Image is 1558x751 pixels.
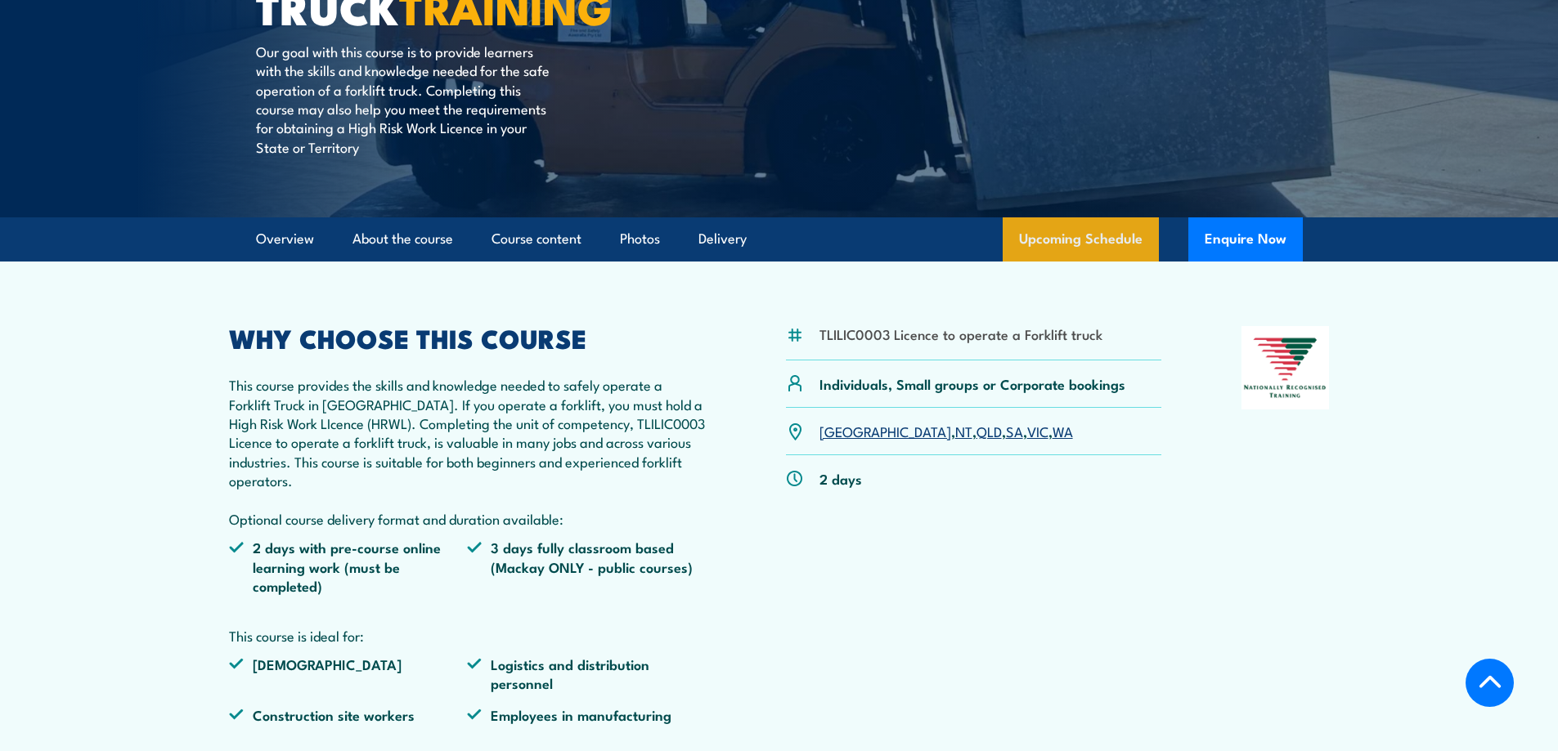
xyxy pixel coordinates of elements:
li: Construction site workers [229,705,468,724]
a: WA [1053,421,1073,440]
a: About the course [352,217,453,261]
button: Enquire Now [1188,217,1303,262]
p: Our goal with this course is to provide learners with the skills and knowledge needed for the saf... [256,42,555,156]
h2: WHY CHOOSE THIS COURSE [229,326,707,349]
a: Course content [492,217,581,261]
li: 3 days fully classroom based (Mackay ONLY - public courses) [467,538,706,595]
a: SA [1006,421,1023,440]
p: This course is ideal for: [229,626,707,645]
p: , , , , , [819,422,1073,440]
li: [DEMOGRAPHIC_DATA] [229,655,468,693]
a: VIC [1027,421,1048,440]
li: TLILIC0003 Licence to operate a Forklift truck [819,324,1102,343]
li: 2 days with pre-course online learning work (must be completed) [229,538,468,595]
li: Logistics and distribution personnel [467,655,706,693]
p: Individuals, Small groups or Corporate bookings [819,374,1125,393]
li: Employees in manufacturing [467,705,706,724]
a: QLD [977,421,1002,440]
img: Nationally Recognised Training logo. [1241,326,1330,409]
a: Upcoming Schedule [1003,217,1159,262]
a: [GEOGRAPHIC_DATA] [819,421,951,440]
a: Photos [620,217,660,261]
a: NT [955,421,972,440]
p: 2 days [819,469,862,488]
p: This course provides the skills and knowledge needed to safely operate a Forklift Truck in [GEOGR... [229,375,707,528]
a: Overview [256,217,314,261]
a: Delivery [698,217,747,261]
